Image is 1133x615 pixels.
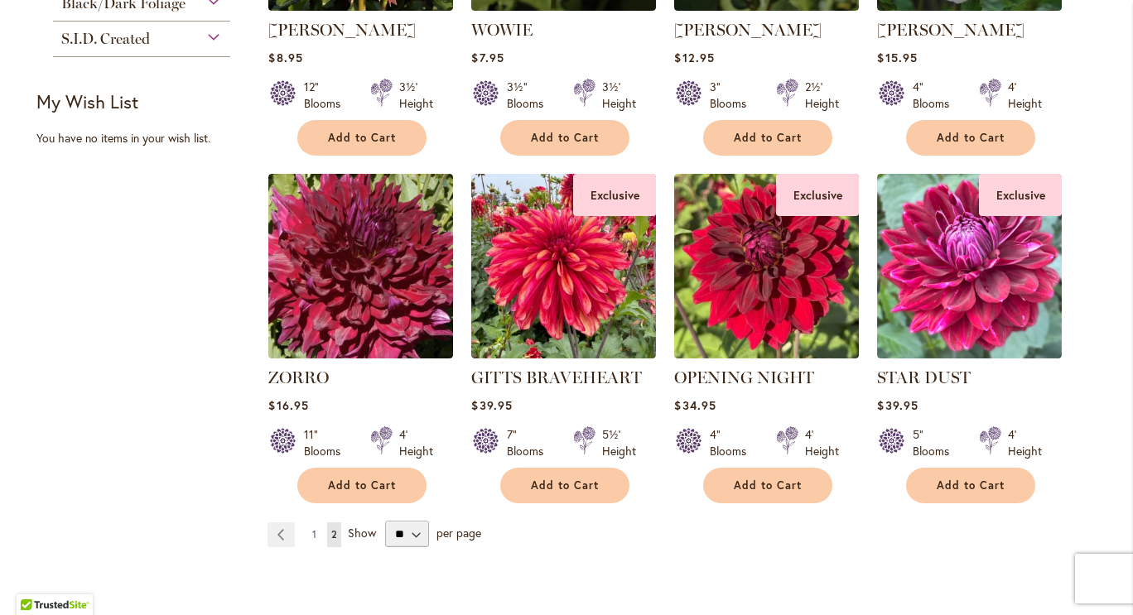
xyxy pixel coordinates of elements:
button: Add to Cart [906,468,1035,503]
div: 3½" Blooms [507,79,553,112]
span: $7.95 [471,50,504,65]
span: $8.95 [268,50,302,65]
span: $15.95 [877,50,917,65]
span: $39.95 [877,397,918,413]
a: [PERSON_NAME] [674,20,822,40]
div: 3" Blooms [710,79,756,112]
div: 2½' Height [805,79,839,112]
div: 4' Height [805,426,839,459]
img: STAR DUST [877,174,1062,358]
span: Add to Cart [734,131,802,145]
span: 1 [312,528,316,541]
div: 4' Height [1008,79,1042,112]
button: Add to Cart [703,468,832,503]
strong: My Wish List [36,89,138,113]
a: OPENING NIGHT Exclusive [674,346,859,362]
span: Add to Cart [937,478,1005,492]
span: Add to Cart [328,478,396,492]
a: 1 [308,522,321,547]
a: GITTS BRAVEHEART Exclusive [471,346,656,362]
a: GITTS BRAVEHEART [471,368,642,387]
div: 4" Blooms [710,426,756,459]
div: 5" Blooms [913,426,959,459]
a: STAR DUST [877,368,971,387]
div: 3½' Height [602,79,636,112]
a: STAR DUST Exclusive [877,346,1062,362]
a: OPENING NIGHT [674,368,814,387]
span: Add to Cart [328,131,396,145]
iframe: Launch Accessibility Center [12,556,59,603]
span: S.I.D. Created [61,30,150,48]
div: 7" Blooms [507,426,553,459]
div: 5½' Height [602,426,636,459]
span: $12.95 [674,50,714,65]
div: 4" Blooms [913,79,959,112]
div: You have no items in your wish list. [36,130,258,147]
a: [PERSON_NAME] [877,20,1025,40]
button: Add to Cart [297,120,427,156]
img: GITTS BRAVEHEART [471,174,656,358]
div: 4' Height [1008,426,1042,459]
button: Add to Cart [500,120,629,156]
span: $34.95 [674,397,716,413]
a: [PERSON_NAME] [268,20,416,40]
img: OPENING NIGHT [674,174,859,358]
div: 4' Height [399,426,433,459]
span: Add to Cart [734,478,802,492]
div: Exclusive [979,174,1062,216]
span: Add to Cart [531,131,599,145]
button: Add to Cart [500,468,629,503]
div: 3½' Height [399,79,433,112]
img: Zorro [268,174,453,358]
span: $39.95 [471,397,512,413]
span: 2 [331,528,337,541]
span: $16.95 [268,397,308,413]
div: 12" Blooms [304,79,350,112]
span: Add to Cart [531,478,599,492]
span: Show [348,525,376,541]
button: Add to Cart [297,468,427,503]
a: Zorro [268,346,453,362]
button: Add to Cart [906,120,1035,156]
div: Exclusive [776,174,859,216]
span: Add to Cart [937,131,1005,145]
a: ZORRO [268,368,329,387]
div: Exclusive [573,174,656,216]
button: Add to Cart [703,120,832,156]
div: 11" Blooms [304,426,350,459]
span: per page [436,525,481,541]
a: WOWIE [471,20,533,40]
